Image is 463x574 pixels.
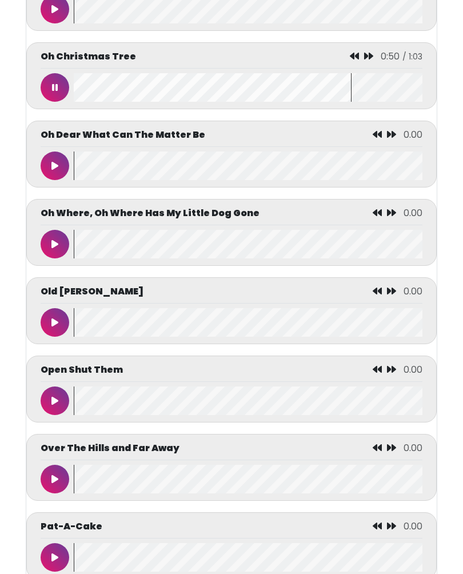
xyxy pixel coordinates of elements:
[404,520,422,533] span: 0.00
[41,206,260,220] p: Oh Where, Oh Where Has My Little Dog Gone
[41,50,136,63] p: Oh Christmas Tree
[41,285,143,298] p: Old [PERSON_NAME]
[404,285,422,298] span: 0.00
[41,441,179,455] p: Over The Hills and Far Away
[41,520,102,533] p: Pat-A-Cake
[404,128,422,141] span: 0.00
[404,363,422,376] span: 0.00
[404,441,422,455] span: 0.00
[41,128,205,142] p: Oh Dear What Can The Matter Be
[41,363,123,377] p: Open Shut Them
[402,51,422,62] span: / 1:03
[404,206,422,220] span: 0.00
[381,50,400,63] span: 0:50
